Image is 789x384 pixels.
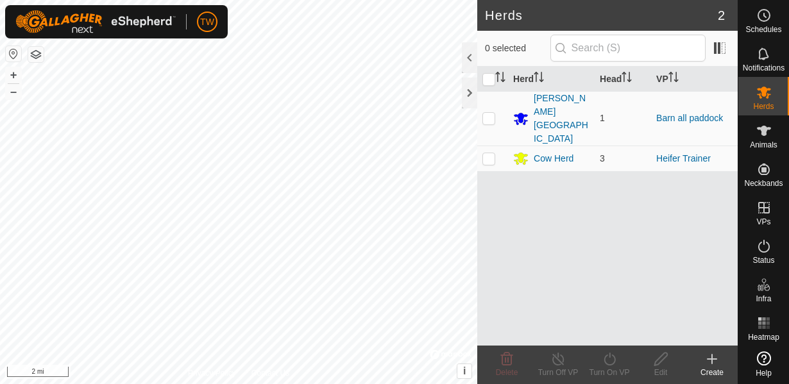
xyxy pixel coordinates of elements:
[6,67,21,83] button: +
[496,368,518,377] span: Delete
[753,103,774,110] span: Herds
[457,364,471,378] button: i
[532,367,584,378] div: Turn Off VP
[656,153,711,163] a: Heifer Trainer
[485,8,718,23] h2: Herds
[744,179,783,187] span: Neckbands
[750,141,777,149] span: Animals
[534,152,573,165] div: Cow Herd
[595,67,651,92] th: Head
[748,333,779,341] span: Heatmap
[743,64,785,72] span: Notifications
[251,367,289,379] a: Contact Us
[508,67,595,92] th: Herd
[28,47,44,62] button: Map Layers
[718,6,725,25] span: 2
[738,346,789,382] a: Help
[745,26,781,33] span: Schedules
[686,367,738,378] div: Create
[534,74,544,84] p-sorticon: Activate to sort
[756,369,772,377] span: Help
[463,365,466,376] span: i
[584,367,635,378] div: Turn On VP
[485,42,550,55] span: 0 selected
[15,10,176,33] img: Gallagher Logo
[6,84,21,99] button: –
[550,35,706,62] input: Search (S)
[600,113,605,123] span: 1
[752,256,774,264] span: Status
[6,46,21,62] button: Reset Map
[656,113,723,123] a: Barn all paddock
[635,367,686,378] div: Edit
[495,74,505,84] p-sorticon: Activate to sort
[188,367,236,379] a: Privacy Policy
[534,92,590,146] div: [PERSON_NAME][GEOGRAPHIC_DATA]
[668,74,679,84] p-sorticon: Activate to sort
[200,15,214,29] span: TW
[756,295,771,303] span: Infra
[600,153,605,163] span: 3
[651,67,738,92] th: VP
[622,74,632,84] p-sorticon: Activate to sort
[756,218,770,226] span: VPs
